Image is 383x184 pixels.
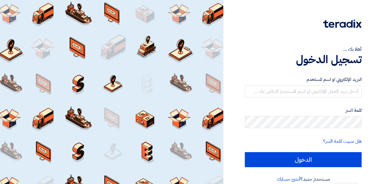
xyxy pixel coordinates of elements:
[245,53,362,66] h1: تسجيل الدخول
[245,85,362,97] input: أدخل بريد العمل الإلكتروني او اسم المستخدم الخاص بك ...
[245,107,362,114] label: كلمة السر
[245,76,362,83] label: البريد الإلكتروني او اسم المستخدم
[245,176,362,183] div: مستخدم جديد؟
[245,46,362,53] div: أهلا بك ...
[277,176,300,183] a: أنشئ حسابك
[245,152,362,167] input: الدخول
[323,138,362,145] a: هل نسيت كلمة السر؟
[323,20,362,28] img: Teradix logo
